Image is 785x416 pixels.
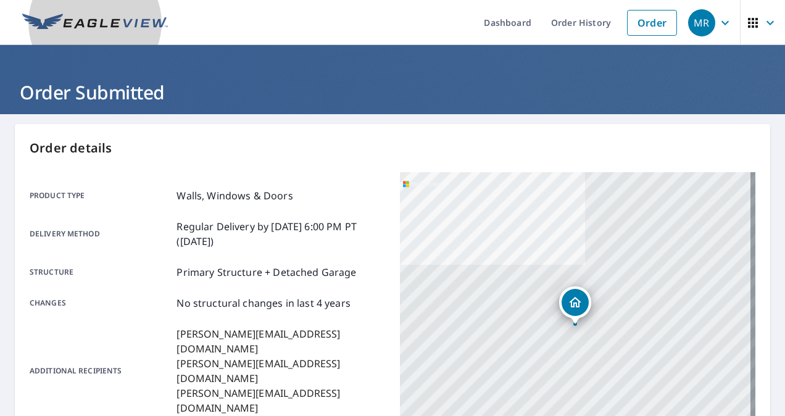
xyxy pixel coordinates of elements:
p: Structure [30,265,172,280]
p: Regular Delivery by [DATE] 6:00 PM PT ([DATE]) [177,219,385,249]
p: Walls, Windows & Doors [177,188,293,203]
p: [PERSON_NAME][EMAIL_ADDRESS][DOMAIN_NAME] [177,386,385,415]
p: No structural changes in last 4 years [177,296,351,310]
p: Product type [30,188,172,203]
p: [PERSON_NAME][EMAIL_ADDRESS][DOMAIN_NAME] [177,327,385,356]
p: Additional recipients [30,327,172,415]
img: EV Logo [22,14,168,32]
a: Order [627,10,677,36]
div: MR [688,9,715,36]
p: [PERSON_NAME][EMAIL_ADDRESS][DOMAIN_NAME] [177,356,385,386]
div: Dropped pin, building 1, Residential property, 25 Dogwood Ln Little Egg Harbor Twp, NJ 08087 [559,286,591,325]
p: Primary Structure + Detached Garage [177,265,356,280]
p: Changes [30,296,172,310]
h1: Order Submitted [15,80,770,105]
p: Order details [30,139,755,157]
p: Delivery method [30,219,172,249]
